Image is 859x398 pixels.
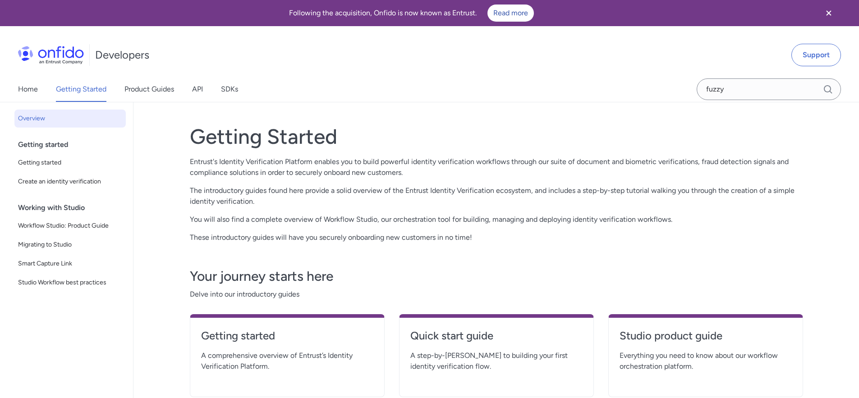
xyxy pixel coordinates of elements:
[56,77,106,102] a: Getting Started
[14,173,126,191] a: Create an identity verification
[201,329,373,350] a: Getting started
[201,350,373,372] span: A comprehensive overview of Entrust’s Identity Verification Platform.
[18,239,122,250] span: Migrating to Studio
[18,220,122,231] span: Workflow Studio: Product Guide
[18,77,38,102] a: Home
[410,329,583,343] h4: Quick start guide
[18,258,122,269] span: Smart Capture Link
[14,110,126,128] a: Overview
[190,156,803,178] p: Entrust's Identity Verification Platform enables you to build powerful identity verification work...
[18,157,122,168] span: Getting started
[190,289,803,300] span: Delve into our introductory guides
[190,214,803,225] p: You will also find a complete overview of Workflow Studio, our orchestration tool for building, m...
[124,77,174,102] a: Product Guides
[14,217,126,235] a: Workflow Studio: Product Guide
[812,2,845,24] button: Close banner
[697,78,841,100] input: Onfido search input field
[791,44,841,66] a: Support
[201,329,373,343] h4: Getting started
[620,350,792,372] span: Everything you need to know about our workflow orchestration platform.
[190,267,803,285] h3: Your journey starts here
[18,277,122,288] span: Studio Workflow best practices
[18,113,122,124] span: Overview
[487,5,534,22] a: Read more
[190,185,803,207] p: The introductory guides found here provide a solid overview of the Entrust Identity Verification ...
[14,236,126,254] a: Migrating to Studio
[18,136,129,154] div: Getting started
[221,77,238,102] a: SDKs
[190,124,803,149] h1: Getting Started
[190,232,803,243] p: These introductory guides will have you securely onboarding new customers in no time!
[410,329,583,350] a: Quick start guide
[95,48,149,62] h1: Developers
[192,77,203,102] a: API
[410,350,583,372] span: A step-by-[PERSON_NAME] to building your first identity verification flow.
[18,46,84,64] img: Onfido Logo
[14,274,126,292] a: Studio Workflow best practices
[14,255,126,273] a: Smart Capture Link
[18,199,129,217] div: Working with Studio
[18,176,122,187] span: Create an identity verification
[11,5,812,22] div: Following the acquisition, Onfido is now known as Entrust.
[620,329,792,343] h4: Studio product guide
[823,8,834,18] svg: Close banner
[14,154,126,172] a: Getting started
[620,329,792,350] a: Studio product guide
